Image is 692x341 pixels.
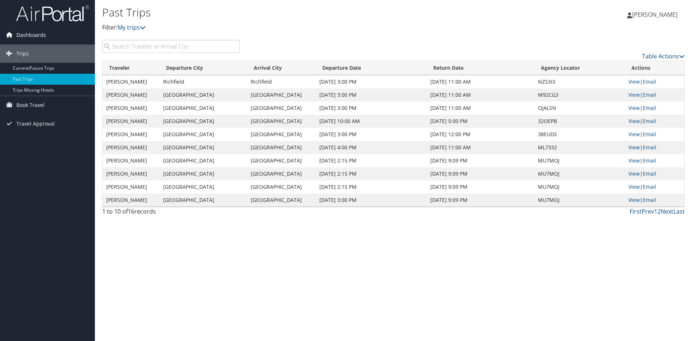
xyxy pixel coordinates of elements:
[316,154,426,167] td: [DATE] 2:15 PM
[316,128,426,141] td: [DATE] 3:00 PM
[316,180,426,194] td: [DATE] 2:15 PM
[643,196,656,203] a: Email
[427,141,534,154] td: [DATE] 11:00 AM
[643,131,656,138] a: Email
[534,167,625,180] td: MU7MOJ
[316,194,426,207] td: [DATE] 3:00 PM
[103,167,159,180] td: [PERSON_NAME]
[247,141,316,154] td: [GEOGRAPHIC_DATA]
[625,101,684,115] td: |
[316,167,426,180] td: [DATE] 2:15 PM
[628,196,640,203] a: View
[16,45,29,63] span: Trips
[247,167,316,180] td: [GEOGRAPHIC_DATA]
[103,75,159,88] td: [PERSON_NAME]
[628,170,640,177] a: View
[159,115,247,128] td: [GEOGRAPHIC_DATA]
[316,88,426,101] td: [DATE] 3:00 PM
[654,207,657,215] a: 1
[534,128,625,141] td: 38EUDS
[427,75,534,88] td: [DATE] 11:00 AM
[128,207,134,215] span: 16
[159,101,247,115] td: [GEOGRAPHIC_DATA]
[102,23,491,32] p: Filter:
[159,141,247,154] td: [GEOGRAPHIC_DATA]
[103,101,159,115] td: [PERSON_NAME]
[628,131,640,138] a: View
[534,101,625,115] td: OJALSN
[625,75,684,88] td: |
[628,183,640,190] a: View
[427,61,534,75] th: Return Date: activate to sort column ascending
[316,141,426,154] td: [DATE] 4:00 PM
[627,4,685,26] a: [PERSON_NAME]
[247,194,316,207] td: [GEOGRAPHIC_DATA]
[625,88,684,101] td: |
[103,61,159,75] th: Traveler: activate to sort column ascending
[159,61,247,75] th: Departure City: activate to sort column ascending
[103,180,159,194] td: [PERSON_NAME]
[247,75,316,88] td: Richfield
[630,207,642,215] a: First
[643,144,656,151] a: Email
[316,115,426,128] td: [DATE] 10:00 AM
[103,154,159,167] td: [PERSON_NAME]
[427,194,534,207] td: [DATE] 9:09 PM
[625,180,684,194] td: |
[534,88,625,101] td: M92CG3
[632,11,677,19] span: [PERSON_NAME]
[118,23,146,31] a: My trips
[628,91,640,98] a: View
[427,154,534,167] td: [DATE] 9:09 PM
[159,75,247,88] td: Richfield
[642,207,654,215] a: Prev
[427,101,534,115] td: [DATE] 11:00 AM
[625,154,684,167] td: |
[534,180,625,194] td: MU7MOJ
[643,104,656,111] a: Email
[643,170,656,177] a: Email
[103,128,159,141] td: [PERSON_NAME]
[247,88,316,101] td: [GEOGRAPHIC_DATA]
[16,26,46,44] span: Dashboards
[159,180,247,194] td: [GEOGRAPHIC_DATA]
[16,5,89,22] img: airportal-logo.png
[625,61,684,75] th: Actions
[534,194,625,207] td: MU7MOJ
[625,115,684,128] td: |
[625,128,684,141] td: |
[534,61,625,75] th: Agency Locator: activate to sort column ascending
[102,5,491,20] h1: Past Trips
[643,91,656,98] a: Email
[247,180,316,194] td: [GEOGRAPHIC_DATA]
[316,75,426,88] td: [DATE] 3:00 PM
[534,115,625,128] td: 32OEPB
[16,115,55,133] span: Travel Approval
[427,115,534,128] td: [DATE] 5:00 PM
[643,78,656,85] a: Email
[102,40,240,53] input: Search Traveler or Arrival City
[159,88,247,101] td: [GEOGRAPHIC_DATA]
[103,194,159,207] td: [PERSON_NAME]
[159,194,247,207] td: [GEOGRAPHIC_DATA]
[247,154,316,167] td: [GEOGRAPHIC_DATA]
[427,167,534,180] td: [DATE] 9:09 PM
[643,183,656,190] a: Email
[628,118,640,124] a: View
[159,154,247,167] td: [GEOGRAPHIC_DATA]
[628,104,640,111] a: View
[427,88,534,101] td: [DATE] 11:00 AM
[628,78,640,85] a: View
[657,207,661,215] a: 2
[661,207,673,215] a: Next
[103,115,159,128] td: [PERSON_NAME]
[247,61,316,75] th: Arrival City: activate to sort column ascending
[427,180,534,194] td: [DATE] 9:09 PM
[103,141,159,154] td: [PERSON_NAME]
[643,157,656,164] a: Email
[534,154,625,167] td: MU7MOJ
[673,207,685,215] a: Last
[247,101,316,115] td: [GEOGRAPHIC_DATA]
[427,128,534,141] td: [DATE] 12:00 PM
[247,115,316,128] td: [GEOGRAPHIC_DATA]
